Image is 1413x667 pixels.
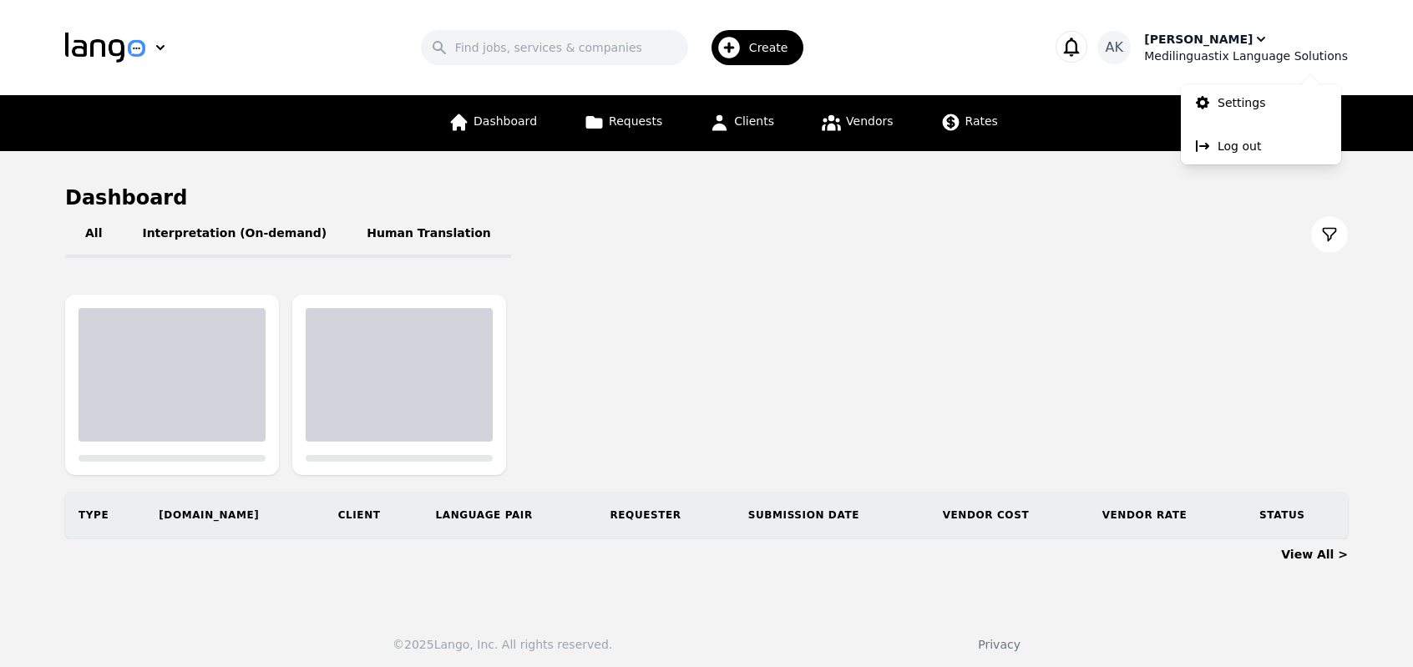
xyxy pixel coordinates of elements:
[930,95,1008,151] a: Rates
[65,492,145,538] th: Type
[65,211,122,258] button: All
[596,492,734,538] th: Requester
[811,95,903,151] a: Vendors
[1218,138,1261,154] p: Log out
[609,114,662,128] span: Requests
[1106,38,1123,58] span: AK
[688,23,814,72] button: Create
[1311,216,1348,253] button: Filter
[735,492,929,538] th: Submission Date
[122,211,347,258] button: Interpretation (On-demand)
[1218,94,1265,111] p: Settings
[1144,31,1253,48] div: [PERSON_NAME]
[1246,492,1348,538] th: Status
[965,114,998,128] span: Rates
[1097,31,1348,64] button: AK[PERSON_NAME]Medilinguastix Language Solutions
[734,114,774,128] span: Clients
[929,492,1089,538] th: Vendor Cost
[574,95,672,151] a: Requests
[347,211,511,258] button: Human Translation
[1281,548,1348,561] a: View All >
[325,492,423,538] th: Client
[423,492,597,538] th: Language Pair
[438,95,547,151] a: Dashboard
[145,492,324,538] th: [DOMAIN_NAME]
[1089,492,1246,538] th: Vendor Rate
[749,39,800,56] span: Create
[65,33,145,63] img: Logo
[421,30,688,65] input: Find jobs, services & companies
[978,638,1020,651] a: Privacy
[474,114,537,128] span: Dashboard
[699,95,784,151] a: Clients
[392,636,612,653] div: © 2025 Lango, Inc. All rights reserved.
[846,114,893,128] span: Vendors
[65,184,1348,211] h1: Dashboard
[1144,48,1348,64] div: Medilinguastix Language Solutions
